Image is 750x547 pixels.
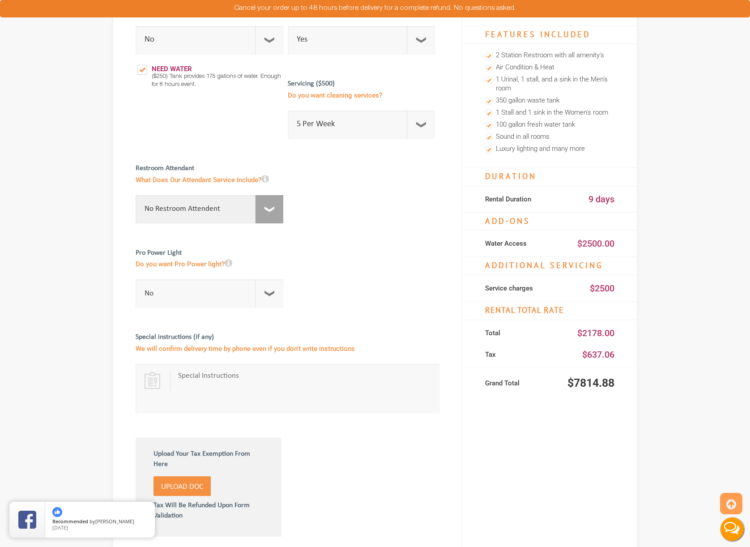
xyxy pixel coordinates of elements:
[52,518,88,525] span: Recommended
[485,119,614,131] li: 100 gallon fresh water tank
[485,235,550,252] div: Water Access
[463,212,637,231] h4: Add-Ons
[550,191,615,208] div: 9 days
[550,235,615,252] div: $2500.00
[550,325,615,342] div: $2178.00
[136,258,283,273] span: Do you want Pro Power light?
[485,325,550,342] div: Total
[485,131,614,143] li: Sound in all rooms
[136,332,439,362] label: Special instructions (if any)
[288,89,435,104] span: Do you want cleaning services?
[52,519,148,525] span: by
[153,449,264,474] label: Upload Your Tax Exemption From Here
[485,280,550,297] div: Service charges
[550,280,615,297] div: $2500
[136,174,283,188] span: What Does Our Attendant Service Include?
[714,511,750,547] button: Live Chat
[95,518,134,525] span: [PERSON_NAME]
[485,191,550,208] div: Rental Duration
[485,74,614,95] li: 1 Urinal, 1 stall, and a sink in the Men's room
[463,167,637,186] h4: Duration
[152,73,283,90] div: ($250) Tank provides 175 gallons of water. Enough for 8 hours event.
[485,143,614,155] li: Luxury lighting and many more
[463,301,637,320] h4: RENTAL Total RATE
[161,483,203,491] span: Upload Doc
[52,507,62,517] img: thumbs up icon
[485,62,614,74] li: Air Condition & Heat
[463,26,637,44] h4: Features Included
[485,375,550,392] div: Grand Total
[136,163,283,193] label: Restroom Attendant
[463,256,637,275] h4: Additional Servicing
[18,511,36,529] img: Review Rating
[136,248,283,278] label: Pro Power Light
[485,107,614,119] li: 1 Stall and 1 sink in the Women's room
[152,65,192,73] strong: Need Water
[52,524,68,531] span: [DATE]
[550,375,615,392] div: $7814.88
[485,95,614,107] li: 350 gallon waste tank
[288,79,435,108] label: Servicing ($500)
[485,346,550,363] div: Tax
[485,50,614,62] li: 2 Station Restroom with all amenity's
[153,496,264,521] label: Tax Will Be Refunded Upon Form Validation
[550,346,615,363] div: $637.06
[136,342,439,357] span: We will confirm delivery time by phone even if you don't write instructions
